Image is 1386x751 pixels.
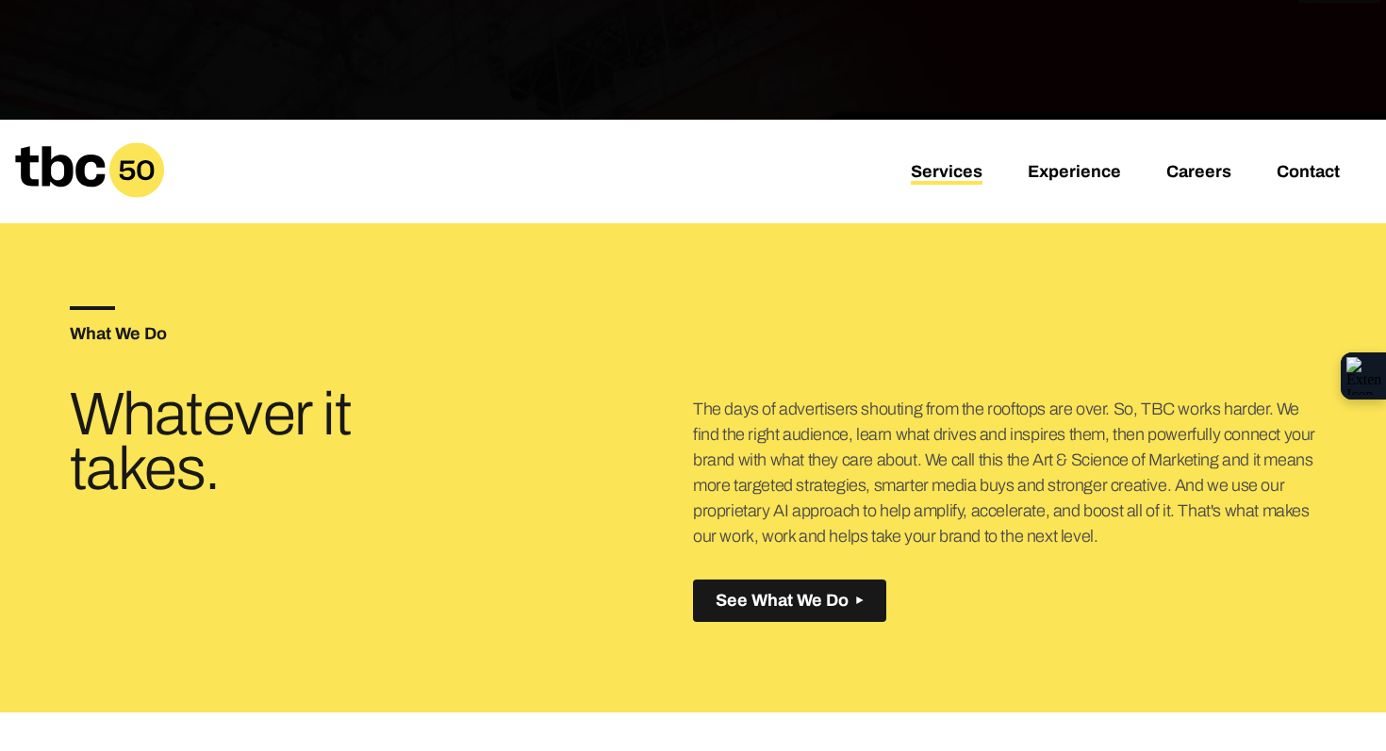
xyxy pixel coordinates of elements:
a: Experience [1028,162,1121,185]
h3: Whatever it takes. [70,387,486,497]
a: Contact [1277,162,1340,185]
img: Extension Icon [1346,357,1380,395]
h5: What We Do [70,325,694,342]
p: The days of advertisers shouting from the rooftops are over. So, TBC works harder. We find the ri... [693,397,1317,549]
button: See What We Do [693,580,886,622]
a: Home [15,185,164,204]
a: Services [911,162,982,185]
span: See What We Do [716,591,849,611]
a: Careers [1166,162,1231,185]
